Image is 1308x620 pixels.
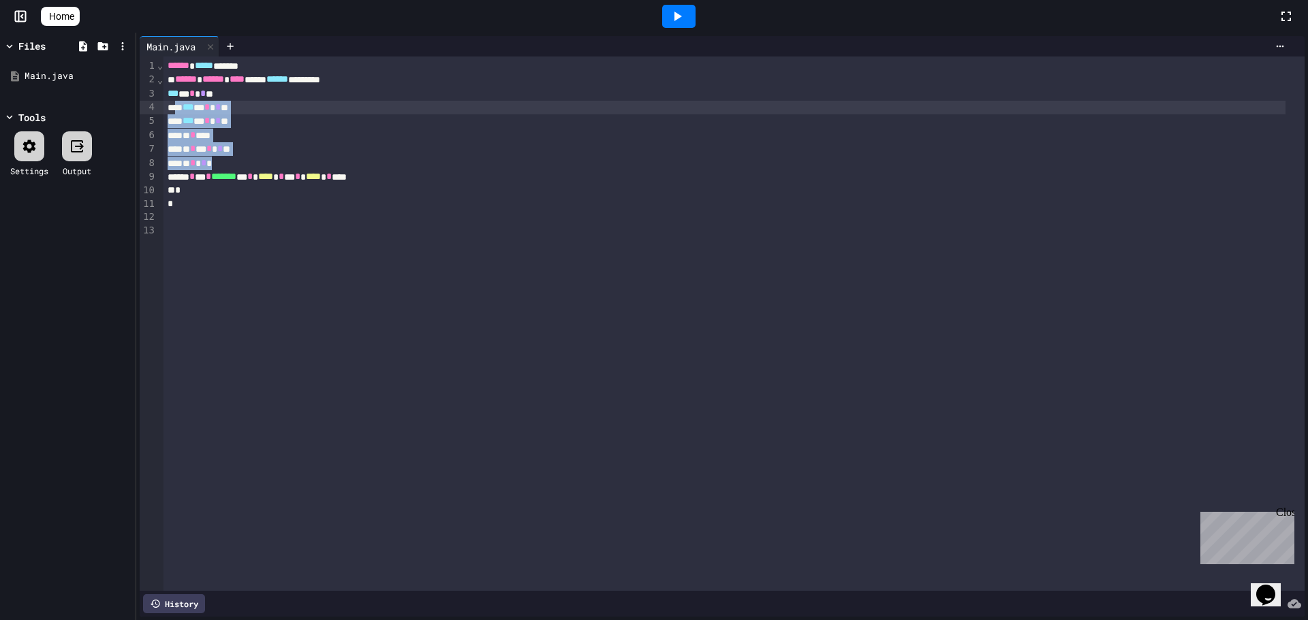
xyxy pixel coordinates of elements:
[140,142,157,156] div: 7
[140,36,219,56] div: Main.java
[140,87,157,101] div: 3
[18,110,46,125] div: Tools
[18,39,46,53] div: Files
[140,73,157,86] div: 2
[63,165,91,177] div: Output
[41,7,80,26] a: Home
[140,101,157,114] div: 4
[140,59,157,73] div: 1
[140,170,157,184] div: 9
[140,114,157,128] div: 5
[157,60,163,71] span: Fold line
[140,39,202,54] div: Main.java
[10,165,48,177] div: Settings
[1251,566,1294,606] iframe: chat widget
[157,74,163,85] span: Fold line
[1195,506,1294,564] iframe: chat widget
[25,69,131,83] div: Main.java
[49,10,74,23] span: Home
[143,594,205,613] div: History
[140,184,157,197] div: 10
[140,210,157,224] div: 12
[140,129,157,142] div: 6
[5,5,94,86] div: Chat with us now!Close
[140,197,157,211] div: 11
[140,224,157,238] div: 13
[140,157,157,170] div: 8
